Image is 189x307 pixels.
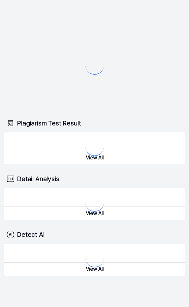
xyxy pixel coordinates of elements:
a: View All [4,154,185,161]
button: View All [4,263,185,276]
button: View All [4,151,185,164]
button: View All [4,207,185,220]
div: Detail Analysis [4,170,185,188]
div: Detect AI [4,225,185,244]
div: Plagiarism Test Result [4,114,185,132]
a: View All [4,210,185,216]
a: View All [4,266,185,272]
